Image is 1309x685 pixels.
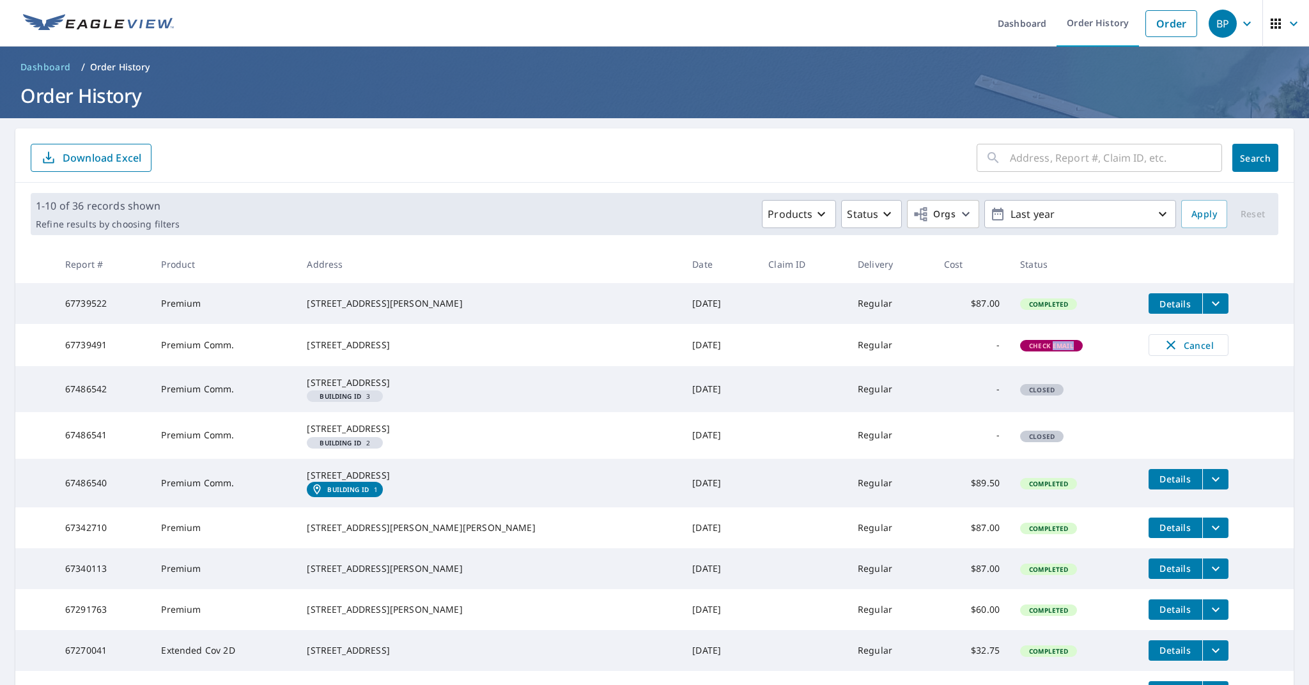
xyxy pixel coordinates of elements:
td: [DATE] [682,459,758,507]
button: Status [841,200,902,228]
td: Premium [151,507,297,548]
div: BP [1209,10,1237,38]
td: 67486540 [55,459,151,507]
td: Extended Cov 2D [151,630,297,671]
span: Closed [1021,385,1062,394]
span: Completed [1021,479,1076,488]
td: 67270041 [55,630,151,671]
span: Completed [1021,565,1076,574]
span: Details [1156,644,1195,656]
p: Refine results by choosing filters [36,219,180,230]
a: Dashboard [15,57,76,77]
th: Cost [934,245,1010,283]
span: Check Email [1021,341,1081,350]
td: 67340113 [55,548,151,589]
td: - [934,324,1010,366]
button: filesDropdownBtn-67486540 [1202,469,1228,489]
div: [STREET_ADDRESS][PERSON_NAME] [307,562,672,575]
em: Building ID [327,486,369,493]
button: detailsBtn-67340113 [1149,558,1202,579]
td: Premium Comm. [151,412,297,458]
th: Date [682,245,758,283]
nav: breadcrumb [15,57,1294,77]
div: [STREET_ADDRESS] [307,376,672,389]
li: / [81,59,85,75]
th: Product [151,245,297,283]
span: Dashboard [20,61,71,73]
th: Status [1010,245,1138,283]
span: Search [1243,152,1268,164]
button: filesDropdownBtn-67340113 [1202,558,1228,579]
div: [STREET_ADDRESS] [307,644,672,657]
button: Cancel [1149,334,1228,356]
button: filesDropdownBtn-67342710 [1202,518,1228,538]
td: Regular [848,412,934,458]
button: Last year [984,200,1176,228]
td: 67291763 [55,589,151,630]
input: Address, Report #, Claim ID, etc. [1010,140,1222,176]
td: 67342710 [55,507,151,548]
td: Regular [848,548,934,589]
td: [DATE] [682,507,758,548]
button: Download Excel [31,144,151,172]
td: Regular [848,507,934,548]
span: Details [1156,521,1195,534]
div: [STREET_ADDRESS] [307,339,672,351]
p: 1-10 of 36 records shown [36,198,180,213]
span: 2 [312,440,378,446]
th: Report # [55,245,151,283]
td: 67486541 [55,412,151,458]
span: Closed [1021,432,1062,441]
td: Regular [848,324,934,366]
button: detailsBtn-67291763 [1149,599,1202,620]
td: $32.75 [934,630,1010,671]
td: $89.50 [934,459,1010,507]
td: [DATE] [682,366,758,412]
td: Premium [151,283,297,324]
button: detailsBtn-67486540 [1149,469,1202,489]
td: Premium [151,548,297,589]
td: Premium Comm. [151,459,297,507]
button: detailsBtn-67342710 [1149,518,1202,538]
span: Completed [1021,606,1076,615]
td: Regular [848,589,934,630]
td: Regular [848,630,934,671]
a: Building ID1 [307,482,383,497]
div: [STREET_ADDRESS] [307,422,672,435]
div: [STREET_ADDRESS][PERSON_NAME] [307,297,672,310]
h1: Order History [15,82,1294,109]
td: $87.00 [934,548,1010,589]
td: - [934,412,1010,458]
td: $87.00 [934,507,1010,548]
span: 3 [312,393,378,399]
td: Regular [848,366,934,412]
button: Search [1232,144,1278,172]
td: [DATE] [682,589,758,630]
td: 67739522 [55,283,151,324]
p: Products [768,206,812,222]
td: 67739491 [55,324,151,366]
td: $60.00 [934,589,1010,630]
div: [STREET_ADDRESS] [307,469,672,482]
button: filesDropdownBtn-67291763 [1202,599,1228,620]
button: filesDropdownBtn-67739522 [1202,293,1228,314]
button: Products [762,200,836,228]
p: Status [847,206,878,222]
span: Completed [1021,524,1076,533]
td: Premium [151,589,297,630]
span: Completed [1021,647,1076,656]
td: [DATE] [682,630,758,671]
span: Orgs [913,206,956,222]
td: [DATE] [682,548,758,589]
span: Apply [1191,206,1217,222]
th: Delivery [848,245,934,283]
span: Details [1156,562,1195,574]
button: detailsBtn-67270041 [1149,640,1202,661]
td: $87.00 [934,283,1010,324]
div: [STREET_ADDRESS][PERSON_NAME][PERSON_NAME] [307,521,672,534]
p: Last year [1005,203,1155,226]
td: [DATE] [682,412,758,458]
td: Regular [848,283,934,324]
td: Regular [848,459,934,507]
td: [DATE] [682,283,758,324]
